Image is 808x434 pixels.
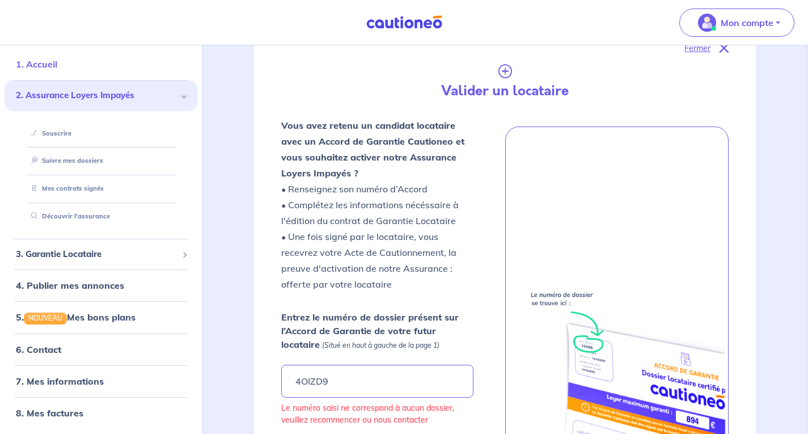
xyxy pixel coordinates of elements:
[16,407,83,418] a: 8. Mes factures
[18,179,184,198] div: Mes contrats signés
[18,151,184,170] div: Suivre mes dossiers
[5,274,197,297] div: 4. Publier mes annonces
[27,157,103,165] a: Suivre mes dossiers
[16,311,136,323] a: 5.NOUVEAUMes bons plans
[16,280,124,291] a: 4. Publier mes annonces
[5,306,197,328] div: 5.NOUVEAUMes bons plans
[390,83,620,99] h4: Valider un locataire
[16,375,104,386] a: 7. Mes informations
[5,401,197,424] div: 8. Mes factures
[281,311,459,350] strong: Entrez le numéro de dossier présent sur l’Accord de Garantie de votre futur locataire
[5,243,197,265] div: 3. Garantie Locataire
[281,117,473,292] p: • Renseignez son numéro d’Accord • Complétez les informations nécéssaire à l'édition du contrat d...
[5,369,197,392] div: 7. Mes informations
[27,212,110,220] a: Découvrir l'assurance
[16,343,61,355] a: 6. Contact
[679,9,794,37] button: illu_account_valid_menu.svgMon compte
[16,58,57,70] a: 1. Accueil
[5,53,197,75] div: 1. Accueil
[5,80,197,111] div: 2. Assurance Loyers Impayés
[16,89,177,102] span: 2. Assurance Loyers Impayés
[281,120,464,179] strong: Vous avez retenu un candidat locataire avec un Accord de Garantie Cautioneo et vous souhaitez act...
[18,207,184,226] div: Découvrir l'assurance
[721,16,773,30] p: Mon compte
[27,184,104,192] a: Mes contrats signés
[281,365,473,398] input: Ex : 453678
[684,41,710,56] p: Fermer
[27,129,71,137] a: Souscrire
[322,341,439,349] em: (Situé en haut à gauche de la page 1)
[5,338,197,360] div: 6. Contact
[698,14,716,32] img: illu_account_valid_menu.svg
[16,247,177,260] span: 3. Garantie Locataire
[362,15,447,30] img: Cautioneo
[18,124,184,142] div: Souscrire
[281,402,473,426] p: Le numéro saisi ne correspond à aucun dossier, veuillez recommencer ou nous contacter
